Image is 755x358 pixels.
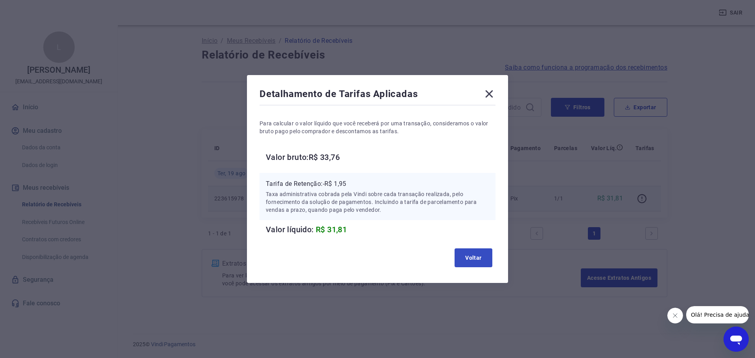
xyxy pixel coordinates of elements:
h6: Valor bruto: R$ 33,76 [266,151,495,163]
p: Tarifa de Retenção: -R$ 1,95 [266,179,489,189]
span: Olá! Precisa de ajuda? [5,6,66,12]
button: Voltar [455,248,492,267]
h6: Valor líquido: [266,223,495,236]
div: Detalhamento de Tarifas Aplicadas [260,88,495,103]
p: Taxa administrativa cobrada pela Vindi sobre cada transação realizada, pelo fornecimento da soluç... [266,190,489,214]
iframe: Fechar mensagem [667,308,683,323]
p: Para calcular o valor líquido que você receberá por uma transação, consideramos o valor bruto pag... [260,119,495,135]
iframe: Mensagem da empresa [686,306,749,323]
span: R$ 31,81 [316,225,347,234]
iframe: Botão para abrir a janela de mensagens [724,327,749,352]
